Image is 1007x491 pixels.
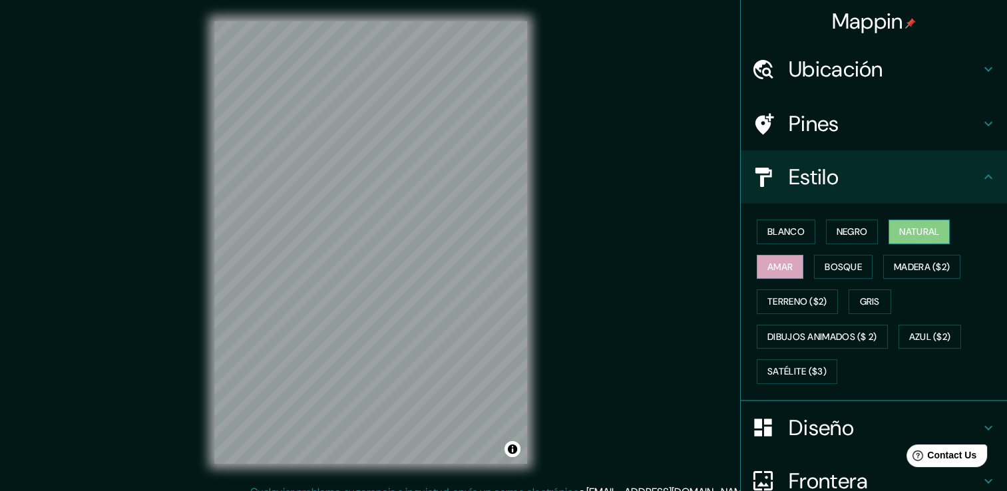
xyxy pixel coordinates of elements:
[504,441,520,457] button: Alternar atribución
[849,289,891,314] button: Gris
[899,325,962,349] button: Azul ($2)
[741,401,1007,454] div: Diseño
[767,363,827,380] font: Satélite ($3)
[767,259,793,275] font: Amar
[905,18,916,29] img: pin-icon.png
[757,255,803,279] button: Amar
[889,220,950,244] button: Natural
[899,224,939,240] font: Natural
[825,259,862,275] font: Bosque
[767,293,827,310] font: Terreno ($2)
[767,329,877,345] font: Dibujos animados ($ 2)
[757,325,888,349] button: Dibujos animados ($ 2)
[832,7,903,35] font: Mappin
[767,224,805,240] font: Blanco
[741,97,1007,150] div: Pines
[757,220,815,244] button: Blanco
[757,359,837,384] button: Satélite ($3)
[826,220,879,244] button: Negro
[814,255,873,279] button: Bosque
[889,439,992,476] iframe: Help widget launcher
[909,329,951,345] font: Azul ($2)
[860,293,880,310] font: Gris
[837,224,868,240] font: Negro
[894,259,950,275] font: Madera ($2)
[741,43,1007,96] div: Ubicación
[789,110,980,137] h4: Pines
[741,150,1007,204] div: Estilo
[757,289,838,314] button: Terreno ($2)
[883,255,960,279] button: Madera ($2)
[789,414,980,441] h4: Diseño
[214,21,527,464] canvas: Mapa
[789,56,980,82] h4: Ubicación
[789,164,980,190] h4: Estilo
